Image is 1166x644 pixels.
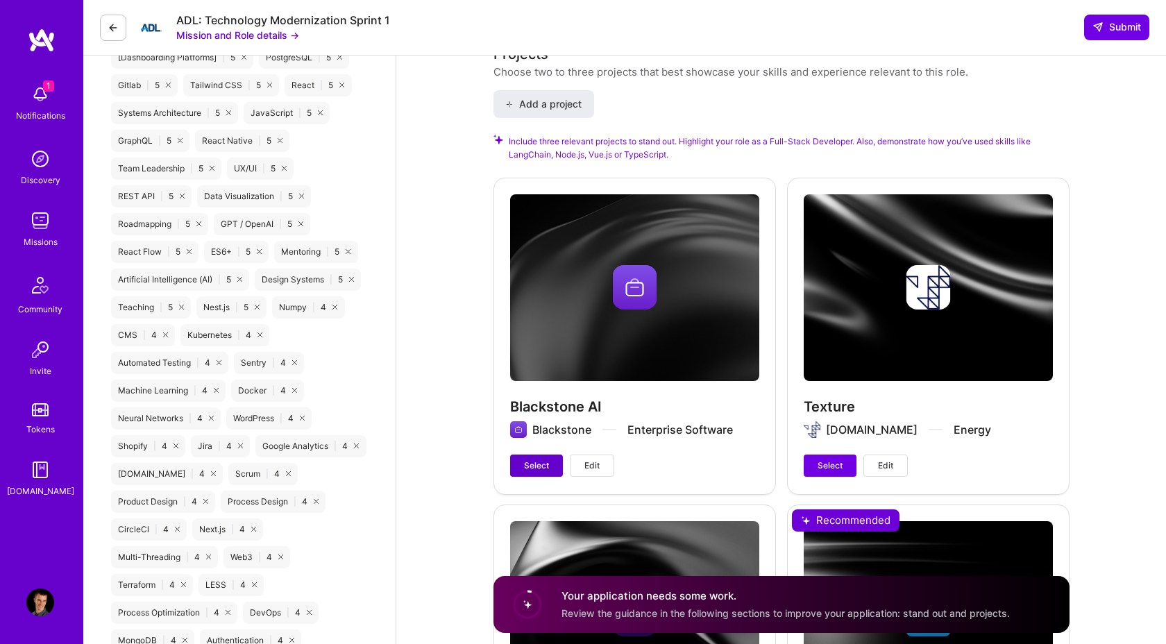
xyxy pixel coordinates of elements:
[232,579,235,591] span: |
[143,330,146,341] span: |
[192,518,263,541] div: Next.js 4
[218,441,221,452] span: |
[111,518,187,541] div: CircleCl 4
[155,524,158,535] span: |
[570,455,614,477] button: Edit
[259,46,349,69] div: PostgreSQL 5
[166,83,171,87] i: icon Close
[298,108,301,119] span: |
[292,360,297,365] i: icon Close
[257,332,262,337] i: icon Close
[252,582,257,587] i: icon Close
[177,219,180,230] span: |
[210,166,214,171] i: icon Close
[228,463,298,485] div: Scrum 4
[262,163,265,174] span: |
[292,388,297,393] i: icon Close
[1092,22,1104,33] i: icon SendLight
[267,83,272,87] i: icon Close
[509,135,1070,161] span: Include three relevant projects to stand out. Highlight your role as a Full-Stack Developer. Also...
[111,602,237,624] div: Process Optimization 4
[278,554,283,559] i: icon Close
[286,471,291,476] i: icon Close
[863,455,908,477] button: Edit
[179,305,184,310] i: icon Close
[196,296,267,319] div: Nest.js 5
[238,443,243,448] i: icon Close
[30,364,51,378] div: Invite
[196,357,199,368] span: |
[266,468,269,480] span: |
[111,74,178,96] div: Gitlab 5
[272,296,344,319] div: Numpy 4
[314,499,319,504] i: icon Close
[255,269,361,291] div: Design Systems 5
[180,324,269,346] div: Kubernetes 4
[160,191,163,202] span: |
[354,443,359,448] i: icon Close
[349,277,354,282] i: icon Close
[32,403,49,416] img: tokens
[26,422,55,437] div: Tokens
[226,110,231,115] i: icon Close
[24,269,57,302] img: Community
[174,443,178,448] i: icon Close
[196,221,201,226] i: icon Close
[235,302,238,313] span: |
[26,207,54,235] img: teamwork
[251,527,256,532] i: icon Close
[111,407,221,430] div: Neural Networks 4
[320,80,323,91] span: |
[279,219,282,230] span: |
[299,194,304,198] i: icon Close
[43,80,54,92] span: 1
[183,496,186,507] span: |
[1084,15,1149,40] button: Submit
[332,305,337,310] i: icon Close
[285,74,351,96] div: React 5
[183,638,187,643] i: icon Close
[282,166,287,171] i: icon Close
[294,496,296,507] span: |
[289,638,294,643] i: icon Close
[26,336,54,364] img: Invite
[175,527,180,532] i: icon Close
[146,80,149,91] span: |
[7,484,74,498] div: [DOMAIN_NAME]
[280,413,282,424] span: |
[111,158,221,180] div: Team Leadership 5
[237,277,242,282] i: icon Close
[111,352,228,374] div: Automated Testing 4
[330,274,332,285] span: |
[227,158,294,180] div: UX/UI 5
[111,574,193,596] div: Terraform 4
[108,22,119,33] i: icon LeftArrowDark
[287,607,289,618] span: |
[346,249,350,254] i: icon Close
[878,459,893,472] span: Edit
[183,74,279,96] div: Tailwind CSS 5
[244,102,330,124] div: JavaScript 5
[180,194,185,198] i: icon Close
[28,28,56,53] img: logo
[298,221,303,226] i: icon Close
[274,241,357,263] div: Mentoring 5
[337,55,342,60] i: icon Close
[23,588,58,616] a: User Avatar
[18,302,62,316] div: Community
[231,380,304,402] div: Docker 4
[561,588,1010,603] h4: Your application needs some work.
[818,459,843,472] span: Select
[334,441,337,452] span: |
[326,246,329,257] span: |
[24,235,58,249] div: Missions
[111,546,218,568] div: Multi-Threading 4
[493,65,968,79] div: Choose two to three projects that best showcase your skills and experience relevant to this role.
[111,46,253,69] div: [Dashboarding Platforms] 5
[584,459,600,472] span: Edit
[186,552,189,563] span: |
[272,385,275,396] span: |
[242,55,246,60] i: icon Close
[524,459,549,472] span: Select
[505,101,513,108] i: icon PlusBlack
